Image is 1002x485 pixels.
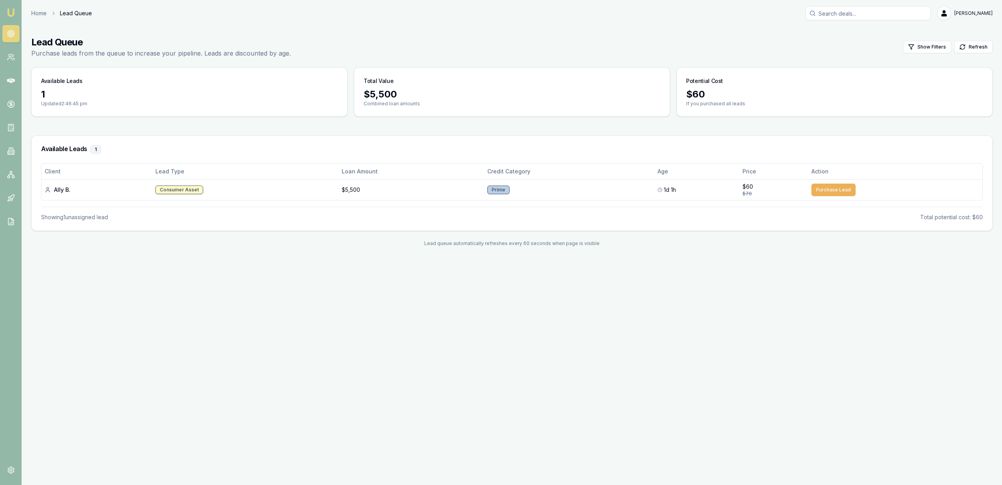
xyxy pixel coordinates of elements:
[31,49,291,58] p: Purchase leads from the queue to increase your pipeline. Leads are discounted by age.
[31,240,993,247] div: Lead queue automatically refreshes every 60 seconds when page is visible
[31,9,92,17] nav: breadcrumb
[808,164,982,179] th: Action
[364,101,660,107] p: Combined loan amounts
[364,88,660,101] div: $ 5,500
[152,164,339,179] th: Lead Type
[903,41,951,53] button: Show Filters
[155,186,203,194] div: Consumer Asset
[484,164,654,179] th: Credit Category
[41,145,983,154] h3: Available Leads
[686,101,983,107] p: If you purchased all leads
[31,36,291,49] h1: Lead Queue
[41,101,338,107] p: Updated 2:46:45 pm
[41,77,83,85] h3: Available Leads
[90,145,101,154] div: 1
[664,186,676,194] span: 1d 1h
[339,179,484,200] td: $5,500
[954,10,993,16] span: [PERSON_NAME]
[6,8,16,17] img: emu-icon-u.png
[806,6,931,20] input: Search deals
[339,164,484,179] th: Loan Amount
[742,191,805,197] div: $70
[41,164,152,179] th: Client
[811,184,856,196] button: Purchase Lead
[654,164,739,179] th: Age
[686,88,983,101] div: $ 60
[60,9,92,17] span: Lead Queue
[954,41,993,53] button: Refresh
[739,164,808,179] th: Price
[31,9,47,17] a: Home
[920,213,983,221] div: Total potential cost: $60
[45,186,149,194] div: Ally B.
[41,88,338,101] div: 1
[686,77,723,85] h3: Potential Cost
[487,186,510,194] div: Prime
[742,183,753,191] span: $60
[364,77,393,85] h3: Total Value
[41,213,108,221] div: Showing 1 unassigned lead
